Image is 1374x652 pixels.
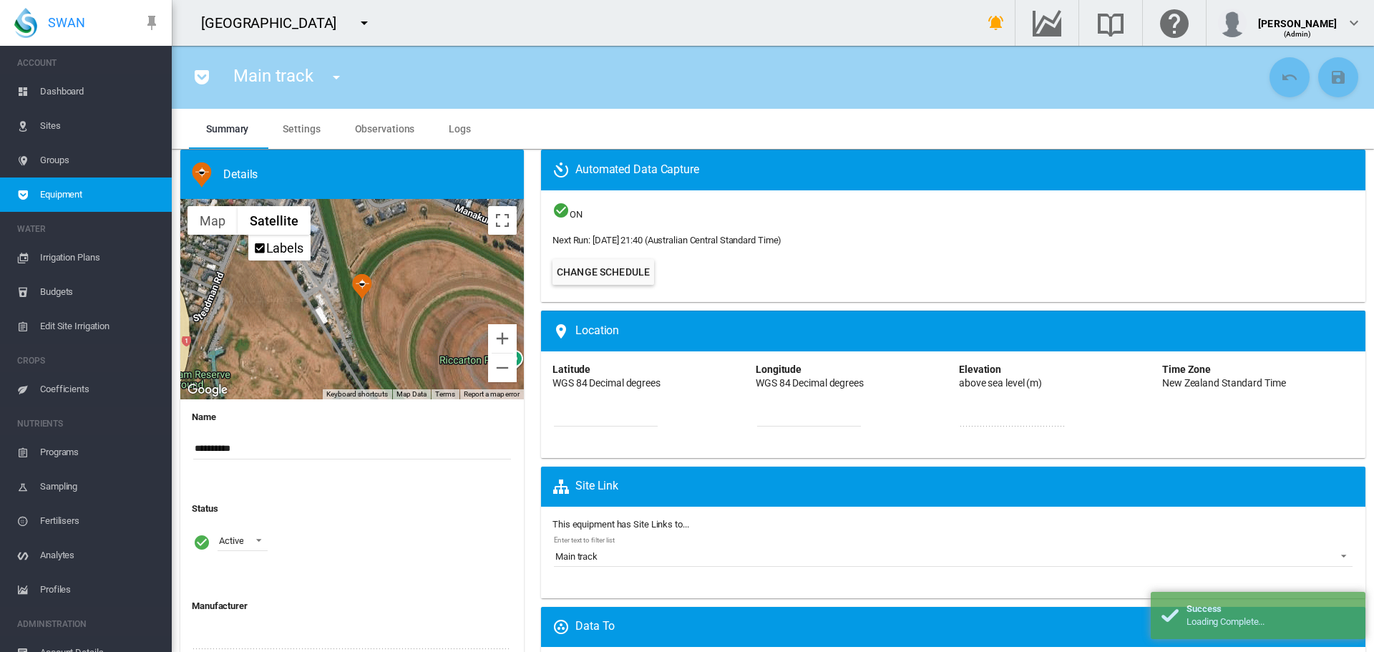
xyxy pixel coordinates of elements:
[552,202,1354,221] span: ON
[328,69,345,86] md-icon: icon-menu-down
[1162,363,1211,377] div: Time Zone
[488,206,517,235] button: Toggle fullscreen view
[552,162,699,179] span: Automated Data Capture
[552,478,618,495] span: Site Link
[322,63,351,92] button: icon-menu-down
[552,618,615,636] span: Data To
[193,69,210,86] md-icon: icon-pocket
[48,14,85,31] span: SWAN
[266,240,303,256] label: Labels
[143,14,160,31] md-icon: icon-pin
[40,74,160,109] span: Dashboard
[396,389,427,399] button: Map Data
[555,550,598,563] div: Main track
[552,162,575,179] md-icon: icon-camera-timer
[40,573,160,607] span: Profiles
[40,240,160,275] span: Irrigation Plans
[756,376,864,391] div: WGS 84 Decimal degrees
[192,162,212,188] img: 9.svg
[248,235,311,261] ul: Show satellite imagery
[552,363,590,377] div: Latitude
[435,390,455,398] a: Terms
[1030,14,1064,31] md-icon: Go to the Data Hub
[1258,11,1337,25] div: [PERSON_NAME]
[250,236,309,259] li: Labels
[488,324,517,353] button: Zoom in
[192,503,218,514] b: Status
[959,363,1001,377] div: Elevation
[1157,14,1192,31] md-icon: Click here for help
[17,218,160,240] span: WATER
[219,535,243,546] div: Active
[193,533,210,551] i: Active
[355,123,415,135] span: Observations
[488,354,517,382] button: Zoom out
[40,435,160,469] span: Programs
[233,66,313,86] span: Main track
[40,372,160,407] span: Coefficients
[283,123,320,135] span: Settings
[356,14,373,31] md-icon: icon-menu-down
[192,162,524,188] div: Water Flow Meter
[552,376,661,391] div: WGS 84 Decimal degrees
[554,545,1353,567] md-select: Enter text to filter list: Main track
[40,469,160,504] span: Sampling
[17,613,160,636] span: ADMINISTRATION
[1281,69,1298,86] md-icon: icon-undo
[449,123,471,135] span: Logs
[352,273,372,299] div: Main track
[40,143,160,177] span: Groups
[547,478,1365,495] div: A 'Site Link' will cause the equipment to appear on the Site Map and Site Equipment list
[40,109,160,143] span: Sites
[40,177,160,212] span: Equipment
[1330,69,1347,86] md-icon: icon-content-save
[552,618,575,636] md-icon: icon-google-circles-communities
[959,376,1042,391] div: above sea level (m)
[40,504,160,538] span: Fertilisers
[184,381,231,399] a: Open this area in Google Maps (opens a new window)
[1151,592,1365,639] div: Success Loading Complete...
[238,206,311,235] button: Show satellite imagery
[552,259,654,285] button: Change Schedule
[1187,615,1355,628] div: Loading Complete...
[1162,376,1286,391] div: New Zealand Standard Time
[1270,57,1310,97] button: Cancel Changes
[552,518,1354,531] label: This equipment has Site Links to...
[1345,14,1363,31] md-icon: icon-chevron-down
[552,478,575,495] md-icon: icon-sitemap
[187,63,216,92] button: icon-pocket
[552,234,1354,247] span: Next Run: [DATE] 21:40 (Australian Central Standard Time)
[17,349,160,372] span: CROPS
[1187,603,1355,615] div: Success
[350,9,379,37] button: icon-menu-down
[184,381,231,399] img: Google
[17,412,160,435] span: NUTRIENTS
[988,14,1005,31] md-icon: icon-bell-ring
[982,9,1010,37] button: icon-bell-ring
[464,390,520,398] a: Report a map error
[14,8,37,38] img: SWAN-Landscape-Logo-Colour-drop.png
[1218,9,1247,37] img: profile.jpg
[192,412,216,422] b: Name
[40,538,160,573] span: Analytes
[756,363,801,377] div: Longitude
[1093,14,1128,31] md-icon: Search the knowledge base
[201,13,349,33] div: [GEOGRAPHIC_DATA]
[552,323,575,340] md-icon: icon-map-marker
[1318,57,1358,97] button: Save Changes
[206,123,248,135] span: Summary
[192,600,248,611] b: Manufacturer
[326,389,388,399] button: Keyboard shortcuts
[17,52,160,74] span: ACCOUNT
[40,309,160,344] span: Edit Site Irrigation
[1284,30,1312,38] span: (Admin)
[40,275,160,309] span: Budgets
[552,323,619,340] span: Location
[187,206,238,235] button: Show street map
